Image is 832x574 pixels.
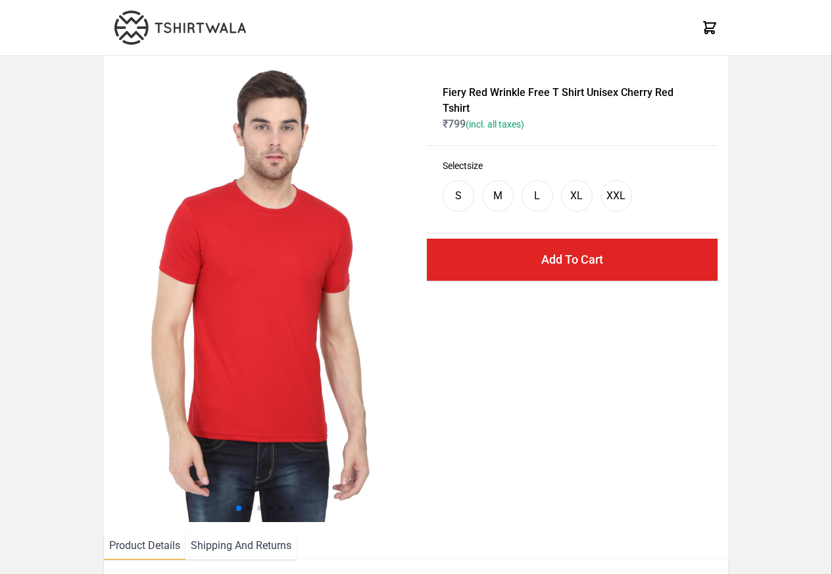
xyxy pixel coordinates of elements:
[443,118,524,130] span: ₹ 799
[443,85,702,116] h1: Fiery Red Wrinkle Free T Shirt Unisex Cherry Red Tshirt
[114,66,418,522] img: 4M6A2225.jpg
[466,119,524,130] span: (incl. all taxes)
[104,533,185,560] li: Product Details
[455,188,462,204] div: S
[493,188,502,204] div: M
[606,188,625,204] div: XXL
[534,188,540,204] div: L
[427,239,718,281] button: Add To Cart
[114,11,246,45] img: TW-LOGO-400-104.png
[570,188,583,204] div: XL
[443,159,702,172] h3: Select size
[185,533,297,560] li: Shipping And Returns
